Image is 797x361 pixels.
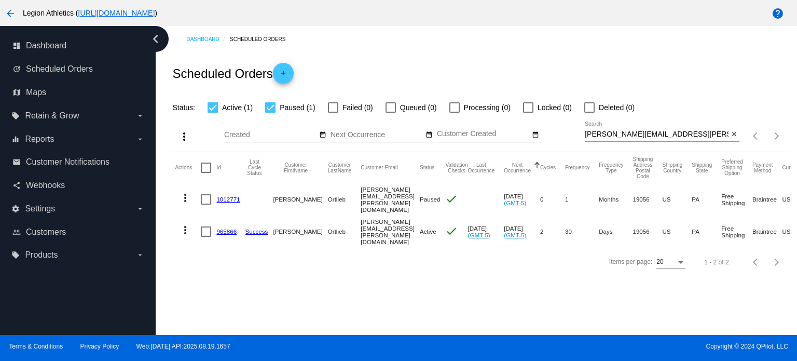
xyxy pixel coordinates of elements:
[328,183,361,216] mat-cell: Ortlieb
[633,183,662,216] mat-cell: 19056
[752,162,773,173] button: Change sorting for PaymentMethod.Type
[12,88,21,97] i: map
[772,7,784,20] mat-icon: help
[25,111,79,121] span: Retain & Grow
[26,41,66,50] span: Dashboard
[721,159,743,176] button: Change sorting for PreferredShippingOption
[78,9,155,17] a: [URL][DOMAIN_NAME]
[25,204,55,213] span: Settings
[731,130,738,139] mat-icon: close
[692,162,712,173] button: Change sorting for ShippingState
[12,65,21,73] i: update
[504,199,526,206] a: (GMT-5)
[26,157,109,167] span: Customer Notifications
[721,216,752,248] mat-cell: Free Shipping
[273,183,327,216] mat-cell: [PERSON_NAME]
[230,31,295,47] a: Scheduled Orders
[599,216,633,248] mat-cell: Days
[328,216,361,248] mat-cell: Ortlieb
[361,216,420,248] mat-cell: [PERSON_NAME][EMAIL_ADDRESS][PERSON_NAME][DOMAIN_NAME]
[25,250,58,260] span: Products
[11,112,20,120] i: local_offer
[361,183,420,216] mat-cell: [PERSON_NAME][EMAIL_ADDRESS][PERSON_NAME][DOMAIN_NAME]
[538,101,572,114] span: Locked (0)
[179,224,191,236] mat-icon: more_vert
[752,216,782,248] mat-cell: Braintree
[80,343,119,350] a: Privacy Policy
[136,251,144,259] i: arrow_drop_down
[136,112,144,120] i: arrow_drop_down
[464,101,511,114] span: Processing (0)
[12,181,21,190] i: share
[12,42,21,50] i: dashboard
[12,158,21,166] i: email
[175,152,201,183] mat-header-cell: Actions
[245,159,264,176] button: Change sorting for LastProcessingCycleId
[704,259,729,266] div: 1 - 2 of 2
[532,131,539,139] mat-icon: date_range
[4,7,17,20] mat-icon: arrow_back
[224,131,318,139] input: Created
[12,228,21,236] i: people_outline
[729,129,739,140] button: Clear
[437,131,530,139] input: Customer Created
[11,135,20,143] i: equalizer
[504,216,540,248] mat-cell: [DATE]
[273,216,327,248] mat-cell: [PERSON_NAME]
[216,165,221,171] button: Change sorting for Id
[565,183,599,216] mat-cell: 1
[633,156,653,179] button: Change sorting for ShippingPostcode
[504,232,526,238] a: (GMT-5)
[599,183,633,216] mat-cell: Months
[216,228,237,235] a: 965866
[273,162,318,173] button: Change sorting for CustomerFirstName
[328,162,352,173] button: Change sorting for CustomerLastName
[504,162,531,173] button: Change sorting for NextOccurrenceUtc
[23,9,157,17] span: Legion Athletics ( )
[216,196,240,203] a: 1012771
[407,343,788,350] span: Copyright © 2024 QPilot, LLC
[662,216,692,248] mat-cell: US
[721,183,752,216] mat-cell: Free Shipping
[319,131,326,139] mat-icon: date_range
[172,103,195,112] span: Status:
[766,252,787,273] button: Next page
[420,196,440,203] span: Paused
[12,154,144,170] a: email Customer Notifications
[633,216,662,248] mat-cell: 19056
[425,131,433,139] mat-icon: date_range
[420,165,434,171] button: Change sorting for Status
[11,251,20,259] i: local_offer
[178,130,190,143] mat-icon: more_vert
[172,63,293,84] h2: Scheduled Orders
[540,216,565,248] mat-cell: 2
[692,183,721,216] mat-cell: PA
[599,101,635,114] span: Deleted (0)
[585,130,729,139] input: Search
[656,259,685,266] mat-select: Items per page:
[12,177,144,194] a: share Webhooks
[400,101,437,114] span: Queued (0)
[662,162,682,173] button: Change sorting for ShippingCountry
[179,192,191,204] mat-icon: more_vert
[331,131,424,139] input: Next Occurrence
[245,228,268,235] a: Success
[26,64,93,74] span: Scheduled Orders
[9,343,63,350] a: Terms & Conditions
[136,343,230,350] a: Web:[DATE] API:2025.08.19.1657
[11,205,20,213] i: settings
[504,183,540,216] mat-cell: [DATE]
[609,258,652,265] div: Items per page:
[692,216,721,248] mat-cell: PA
[12,224,144,240] a: people_outline Customers
[445,152,468,183] mat-header-cell: Validation Checks
[12,37,144,54] a: dashboard Dashboard
[26,181,65,190] span: Webhooks
[656,258,663,265] span: 20
[277,70,290,82] mat-icon: add
[445,193,458,205] mat-icon: check
[766,126,787,146] button: Next page
[361,165,397,171] button: Change sorting for CustomerEmail
[342,101,373,114] span: Failed (0)
[147,31,164,47] i: chevron_left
